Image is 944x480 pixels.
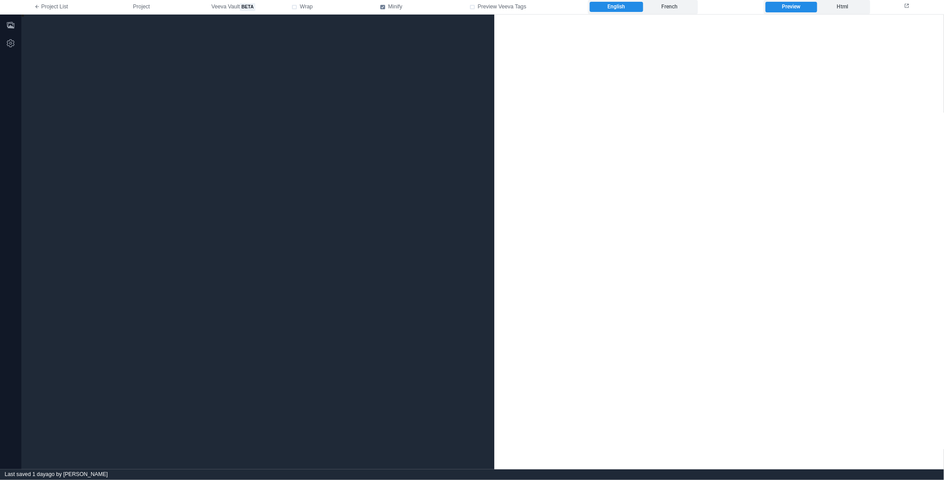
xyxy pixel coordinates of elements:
label: English [590,2,643,12]
span: Minify [388,3,402,11]
span: Veeva Vault [212,3,255,11]
label: Html [817,2,868,12]
span: Preview Veeva Tags [478,3,527,11]
span: Project [133,3,150,11]
label: Preview [766,2,817,12]
span: Wrap [300,3,313,11]
label: French [643,2,696,12]
span: beta [240,3,255,11]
